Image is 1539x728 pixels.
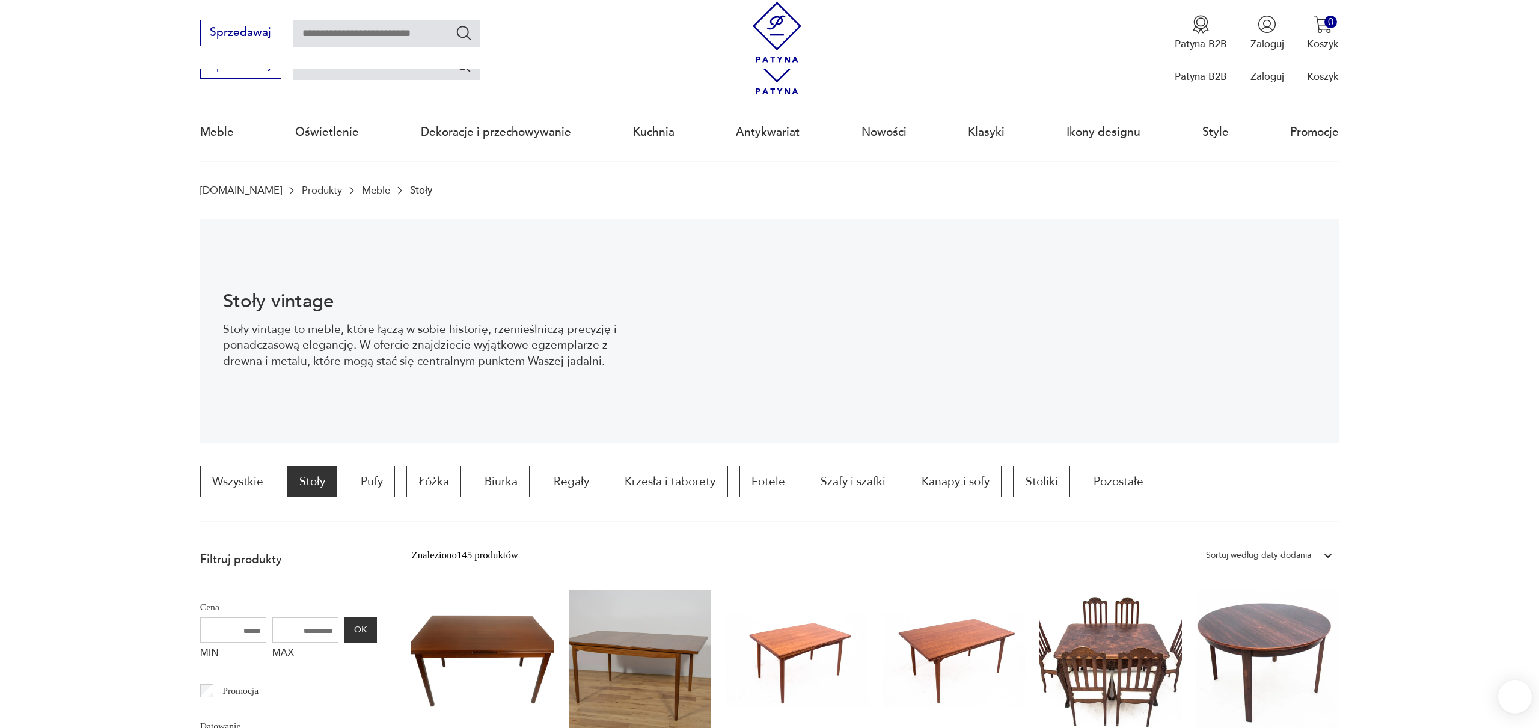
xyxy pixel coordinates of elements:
[542,466,601,497] a: Regały
[1307,70,1339,84] p: Koszyk
[410,185,432,196] p: Stoły
[200,105,234,160] a: Meble
[411,548,518,563] div: Znaleziono 145 produktów
[613,466,727,497] a: Krzesła i taborety
[200,466,275,497] a: Wszystkie
[1202,105,1229,160] a: Style
[200,552,377,567] p: Filtruj produkty
[1324,16,1337,28] div: 0
[1175,70,1227,84] p: Patyna B2B
[968,105,1005,160] a: Klasyki
[406,466,460,497] a: Łóżka
[421,105,571,160] a: Dekoracje i przechowywanie
[1175,15,1227,51] button: Patyna B2B
[739,466,797,497] a: Fotele
[1307,37,1339,51] p: Koszyk
[1314,15,1332,34] img: Ikona koszyka
[809,466,898,497] a: Szafy i szafki
[473,466,530,497] a: Biurka
[222,683,259,699] p: Promocja
[302,185,342,196] a: Produkty
[1192,15,1210,34] img: Ikona medalu
[200,61,281,71] a: Sprzedawaj
[200,29,281,38] a: Sprzedawaj
[200,643,266,665] label: MIN
[349,466,395,497] a: Pufy
[1250,37,1284,51] p: Zaloguj
[287,466,337,497] a: Stoły
[1250,70,1284,84] p: Zaloguj
[200,599,377,615] p: Cena
[362,185,390,196] a: Meble
[1307,15,1339,51] button: 0Koszyk
[200,185,282,196] a: [DOMAIN_NAME]
[223,322,632,369] p: Stoły vintage to meble, które łączą w sobie historię, rzemieślniczą precyzję i ponadczasową elega...
[200,20,281,46] button: Sprzedawaj
[1290,105,1339,160] a: Promocje
[633,105,675,160] a: Kuchnia
[455,24,473,41] button: Szukaj
[1013,466,1069,497] a: Stoliki
[223,293,632,310] h1: Stoły vintage
[295,105,359,160] a: Oświetlenie
[1066,105,1140,160] a: Ikony designu
[1250,15,1284,51] button: Zaloguj
[1206,548,1311,563] div: Sortuj według daty dodania
[344,617,377,643] button: OK
[861,105,907,160] a: Nowości
[736,105,800,160] a: Antykwariat
[747,2,807,63] img: Patyna - sklep z meblami i dekoracjami vintage
[455,57,473,74] button: Szukaj
[1498,680,1532,714] iframe: Smartsupp widget button
[1175,15,1227,51] a: Ikona medaluPatyna B2B
[1175,37,1227,51] p: Patyna B2B
[910,466,1002,497] a: Kanapy i sofy
[1258,15,1276,34] img: Ikonka użytkownika
[1082,466,1155,497] a: Pozostałe
[272,643,338,665] label: MAX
